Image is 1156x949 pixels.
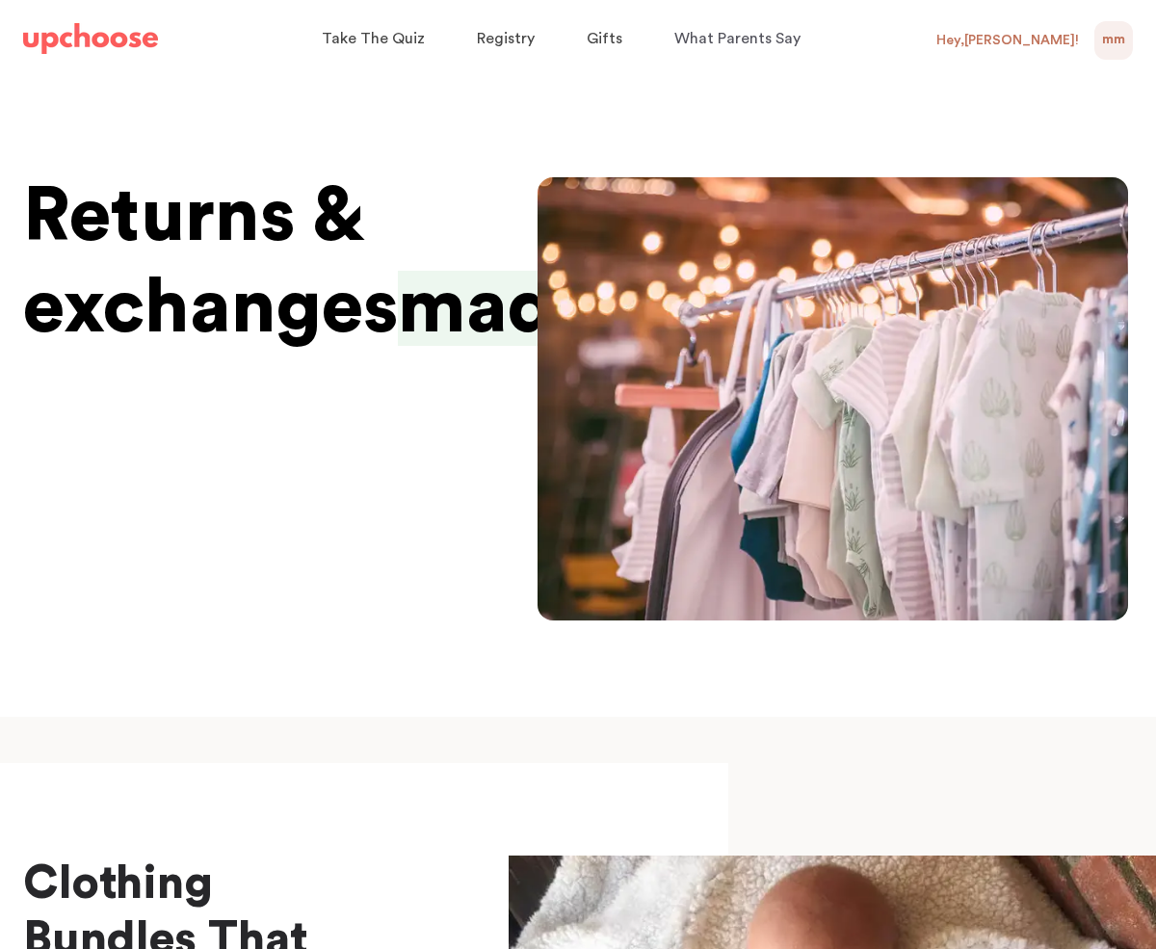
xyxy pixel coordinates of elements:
[587,31,622,46] span: Gifts
[1102,29,1125,52] span: MM
[322,31,425,46] span: Take The Quiz
[23,23,158,54] img: UpChoose
[674,20,806,58] a: What Parents Say
[477,20,540,58] a: Registry
[538,177,1128,620] img: UpChoose smart storage bag
[477,31,535,46] span: Registry
[322,20,431,58] a: Take The Quiz
[23,179,398,346] span: Returns & exchanges
[674,31,801,46] span: What Parents Say
[23,19,158,59] a: UpChoose
[587,20,628,58] a: Gifts
[936,32,1079,49] div: Hey, [PERSON_NAME] !
[398,271,595,346] span: made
